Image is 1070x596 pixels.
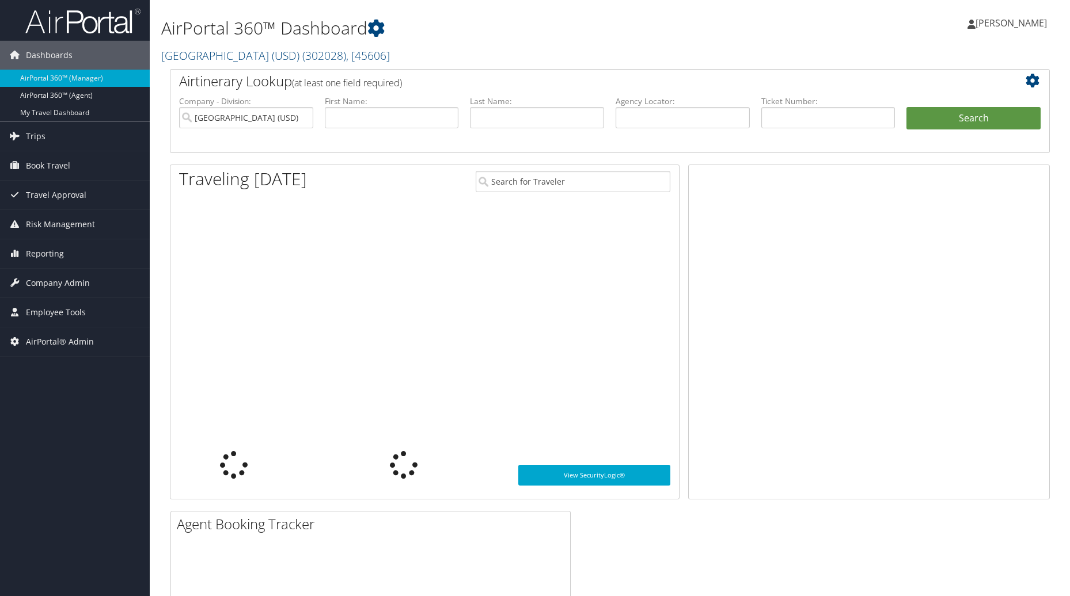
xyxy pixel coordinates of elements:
[476,171,670,192] input: Search for Traveler
[26,298,86,327] span: Employee Tools
[302,48,346,63] span: ( 302028 )
[26,239,64,268] span: Reporting
[179,71,967,91] h2: Airtinerary Lookup
[179,95,313,107] label: Company - Division:
[518,465,670,486] a: View SecurityLogic®
[25,7,141,35] img: airportal-logo.png
[161,16,760,40] h1: AirPortal 360™ Dashboard
[26,327,94,356] span: AirPortal® Admin
[179,167,307,191] h1: Traveling [DATE]
[26,210,95,239] span: Risk Management
[346,48,390,63] span: , [ 45606 ]
[761,95,896,107] label: Ticket Number:
[177,514,570,534] h2: Agent Booking Tracker
[470,95,604,107] label: Last Name:
[616,95,750,107] label: Agency Locator:
[26,41,73,70] span: Dashboards
[26,181,86,209] span: Travel Approval
[26,269,90,297] span: Company Admin
[967,6,1058,40] a: [PERSON_NAME]
[26,122,45,151] span: Trips
[161,48,390,63] a: [GEOGRAPHIC_DATA] (USD)
[976,17,1047,29] span: [PERSON_NAME]
[292,77,402,89] span: (at least one field required)
[906,107,1041,130] button: Search
[26,151,70,180] span: Book Travel
[325,95,459,107] label: First Name:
